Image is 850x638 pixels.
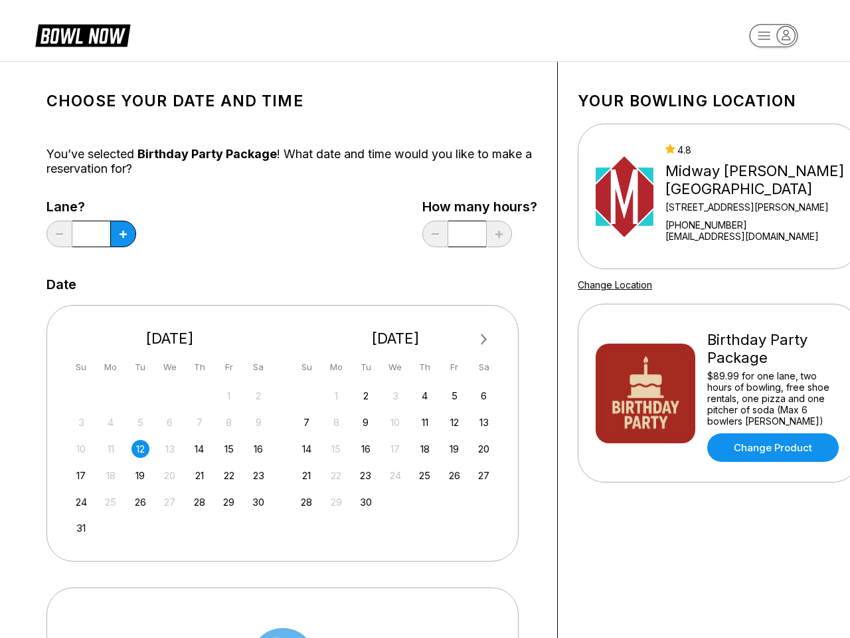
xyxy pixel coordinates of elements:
div: Mo [102,358,120,376]
div: Choose Thursday, September 4th, 2025 [416,387,434,405]
div: Choose Friday, August 15th, 2025 [220,440,238,458]
div: Choose Tuesday, August 26th, 2025 [131,493,149,511]
div: Choose Tuesday, August 12th, 2025 [131,440,149,458]
div: Th [191,358,209,376]
div: Choose Sunday, September 7th, 2025 [297,413,315,431]
div: Choose Tuesday, August 19th, 2025 [131,467,149,484]
div: Choose Sunday, August 31st, 2025 [72,519,90,537]
div: Choose Thursday, September 25th, 2025 [416,467,434,484]
div: Choose Thursday, August 14th, 2025 [191,440,209,458]
img: Birthday Party Package [596,344,695,443]
button: Next Month [473,329,495,350]
div: Not available Monday, August 25th, 2025 [102,493,120,511]
div: Choose Saturday, August 16th, 2025 [250,440,268,458]
div: Choose Thursday, August 21st, 2025 [191,467,209,484]
div: Not available Saturday, August 2nd, 2025 [250,387,268,405]
div: Birthday Party Package [707,331,842,367]
div: Choose Sunday, September 21st, 2025 [297,467,315,484]
div: Th [416,358,434,376]
div: Not available Monday, August 4th, 2025 [102,413,120,431]
label: Date [46,277,76,292]
div: [DATE] [293,330,499,348]
div: Not available Monday, August 11th, 2025 [102,440,120,458]
div: Choose Thursday, September 18th, 2025 [416,440,434,458]
div: Not available Wednesday, August 13th, 2025 [161,440,179,458]
div: Choose Friday, September 12th, 2025 [446,413,464,431]
div: Choose Tuesday, September 16th, 2025 [357,440,375,458]
div: Su [72,358,90,376]
div: month 2025-09 [296,385,495,511]
h1: Choose your Date and time [46,92,537,110]
div: Su [297,358,315,376]
div: Not available Monday, September 29th, 2025 [327,493,345,511]
div: Choose Sunday, August 24th, 2025 [72,493,90,511]
div: Not available Thursday, August 7th, 2025 [191,413,209,431]
div: We [161,358,179,376]
div: Not available Wednesday, September 3rd, 2025 [386,387,404,405]
div: Tu [131,358,149,376]
div: Fr [446,358,464,376]
label: Lane? [46,199,136,214]
div: Not available Sunday, August 10th, 2025 [72,440,90,458]
div: Not available Monday, September 1st, 2025 [327,387,345,405]
div: Not available Saturday, August 9th, 2025 [250,413,268,431]
div: Mo [327,358,345,376]
div: Choose Sunday, September 28th, 2025 [297,493,315,511]
div: Choose Sunday, September 14th, 2025 [297,440,315,458]
div: Choose Friday, September 19th, 2025 [446,440,464,458]
div: month 2025-08 [70,385,270,538]
div: $89.99 for one lane, two hours of bowling, free shoe rentals, one pizza and one pitcher of soda (... [707,370,842,427]
div: Choose Tuesday, September 30th, 2025 [357,493,375,511]
div: Not available Wednesday, September 24th, 2025 [386,467,404,484]
div: Choose Thursday, August 28th, 2025 [191,493,209,511]
div: Choose Friday, August 29th, 2025 [220,493,238,511]
label: How many hours? [422,199,537,214]
div: Choose Sunday, August 17th, 2025 [72,467,90,484]
div: Not available Monday, September 8th, 2025 [327,413,345,431]
span: Birthday Party Package [137,147,277,161]
div: Choose Saturday, August 30th, 2025 [250,493,268,511]
div: Not available Sunday, August 3rd, 2025 [72,413,90,431]
div: Choose Tuesday, September 9th, 2025 [357,413,375,431]
div: Sa [475,358,493,376]
div: We [386,358,404,376]
div: Choose Friday, August 22nd, 2025 [220,467,238,484]
div: Not available Friday, August 8th, 2025 [220,413,238,431]
div: Choose Saturday, August 23rd, 2025 [250,467,268,484]
div: Fr [220,358,238,376]
div: Choose Tuesday, September 23rd, 2025 [357,467,375,484]
a: Change Location [578,279,652,290]
div: Choose Thursday, September 11th, 2025 [416,413,434,431]
div: Choose Saturday, September 6th, 2025 [475,387,493,405]
a: Change Product [707,433,839,462]
div: Not available Monday, September 22nd, 2025 [327,467,345,484]
div: Not available Wednesday, August 6th, 2025 [161,413,179,431]
div: You’ve selected ! What date and time would you like to make a reservation for? [46,147,537,176]
div: Not available Wednesday, September 10th, 2025 [386,413,404,431]
div: Choose Friday, September 5th, 2025 [446,387,464,405]
img: Midway Bowling - Carlisle [596,147,653,247]
div: Not available Monday, September 15th, 2025 [327,440,345,458]
div: Tu [357,358,375,376]
div: Not available Wednesday, September 17th, 2025 [386,440,404,458]
div: Choose Saturday, September 20th, 2025 [475,440,493,458]
div: Choose Saturday, September 27th, 2025 [475,467,493,484]
div: Not available Tuesday, August 5th, 2025 [131,413,149,431]
div: Not available Wednesday, August 20th, 2025 [161,467,179,484]
div: Sa [250,358,268,376]
div: Choose Friday, September 26th, 2025 [446,467,464,484]
div: Choose Tuesday, September 2nd, 2025 [357,387,375,405]
div: Not available Monday, August 18th, 2025 [102,467,120,484]
div: Choose Saturday, September 13th, 2025 [475,413,493,431]
div: Not available Wednesday, August 27th, 2025 [161,493,179,511]
div: [DATE] [67,330,273,348]
div: Not available Friday, August 1st, 2025 [220,387,238,405]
